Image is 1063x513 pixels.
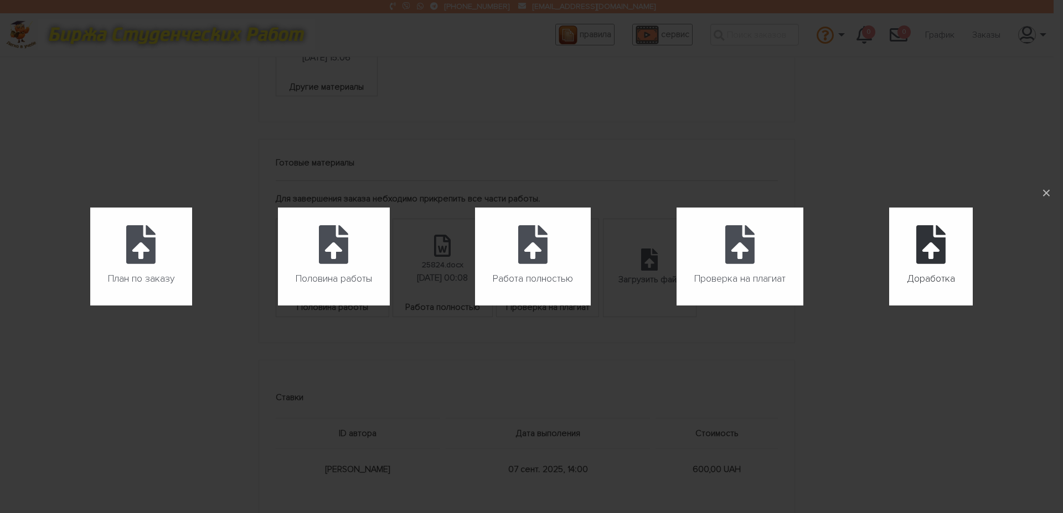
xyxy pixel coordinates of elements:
span: Работа полностью [493,270,573,288]
span: Половина работы [296,270,372,288]
button: × [1034,181,1059,205]
span: Проверка на плагиат [694,270,786,288]
span: План по заказу [108,270,174,288]
span: Доработка [907,270,955,288]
